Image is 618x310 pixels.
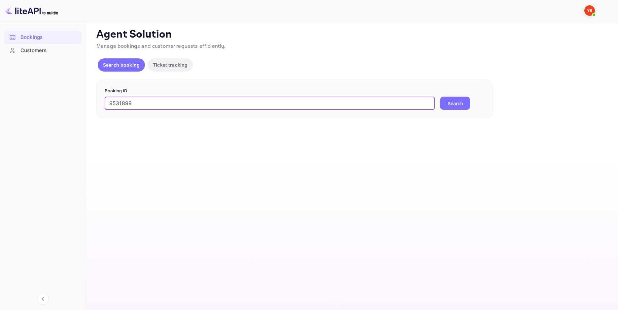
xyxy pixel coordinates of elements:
div: Customers [4,44,82,57]
img: LiteAPI logo [5,5,58,16]
p: Ticket tracking [153,61,188,68]
a: Customers [4,44,82,56]
p: Booking ID [105,88,484,94]
button: Search [440,97,470,110]
button: Collapse navigation [37,293,49,305]
p: Agent Solution [96,28,606,41]
div: Customers [20,47,78,54]
span: Manage bookings and customer requests efficiently. [96,43,226,50]
div: Bookings [4,31,82,44]
input: Enter Booking ID (e.g., 63782194) [105,97,435,110]
p: Search booking [103,61,140,68]
a: Bookings [4,31,82,43]
img: Yandex Support [584,5,595,16]
div: Bookings [20,34,78,41]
